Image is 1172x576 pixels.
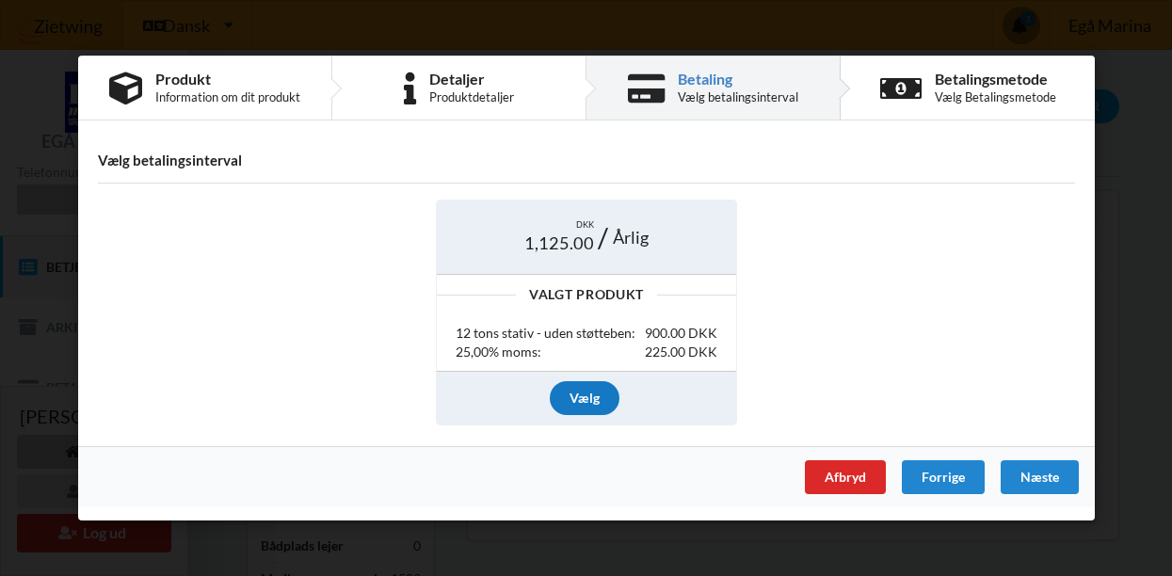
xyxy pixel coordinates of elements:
div: Produktdetaljer [429,89,514,104]
div: 225.00 DKK [644,343,716,361]
div: Information om dit produkt [155,89,300,104]
div: 900.00 DKK [644,324,716,343]
span: DKK [575,219,593,232]
div: Årlig [602,219,657,255]
div: Betaling [678,72,798,87]
div: Forrige [901,460,984,494]
div: 12 tons stativ - uden støtteben: [456,324,635,343]
div: Vælg [550,380,619,414]
div: Næste [1000,460,1078,494]
div: Vælg betalingsinterval [678,89,798,104]
div: 25,00% moms: [456,343,541,361]
div: Detaljer [429,72,514,87]
h4: Vælg betalingsinterval [98,152,1075,169]
div: Valgt Produkt [437,288,736,301]
div: Afbryd [804,460,885,494]
div: Produkt [155,72,300,87]
div: Vælg Betalingsmetode [934,89,1055,104]
div: Betalingsmetode [934,72,1055,87]
span: 1,125.00 [523,232,593,255]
